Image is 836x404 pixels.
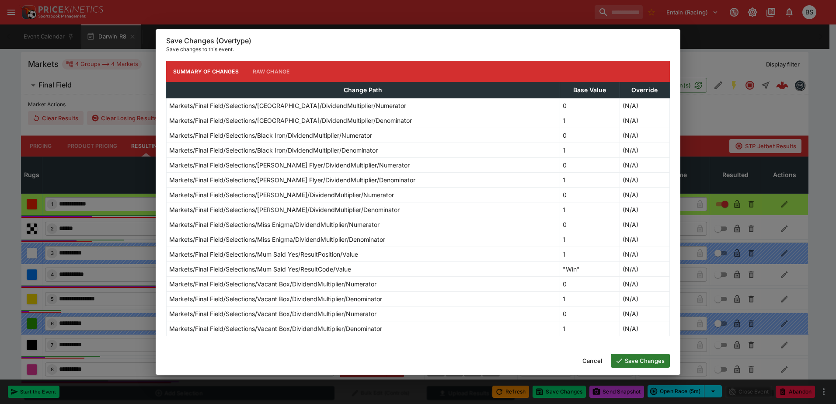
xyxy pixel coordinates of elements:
button: Cancel [577,354,607,368]
td: 1 [560,247,620,262]
th: Override [620,82,669,98]
th: Change Path [167,82,560,98]
td: (N/A) [620,113,669,128]
td: 0 [560,277,620,292]
td: "Win" [560,262,620,277]
p: Markets/Final Field/Selections/Miss Enigma/DividendMultiplier/Numerator [169,220,380,229]
p: Markets/Final Field/Selections/Vacant Box/DividendMultiplier/Numerator [169,279,376,289]
p: Markets/Final Field/Selections/Mum Said Yes/ResultCode/Value [169,265,351,274]
p: Markets/Final Field/Selections/[PERSON_NAME]/DividendMultiplier/Numerator [169,190,394,199]
p: Markets/Final Field/Selections/Mum Said Yes/ResultPosition/Value [169,250,358,259]
td: (N/A) [620,202,669,217]
h6: Save Changes (Overtype) [166,36,670,45]
td: (N/A) [620,262,669,277]
td: 1 [560,202,620,217]
td: (N/A) [620,143,669,158]
td: (N/A) [620,306,669,321]
td: 1 [560,321,620,336]
td: (N/A) [620,217,669,232]
p: Markets/Final Field/Selections/[GEOGRAPHIC_DATA]/DividendMultiplier/Denominator [169,116,412,125]
td: (N/A) [620,277,669,292]
td: 0 [560,217,620,232]
td: 1 [560,292,620,306]
p: Markets/Final Field/Selections/[PERSON_NAME] Flyer/DividendMultiplier/Numerator [169,160,410,170]
td: 0 [560,188,620,202]
td: 0 [560,306,620,321]
td: (N/A) [620,232,669,247]
td: (N/A) [620,128,669,143]
td: (N/A) [620,292,669,306]
button: Raw Change [246,61,297,82]
p: Save changes to this event. [166,45,670,54]
p: Markets/Final Field/Selections/Vacant Box/DividendMultiplier/Numerator [169,309,376,318]
p: Markets/Final Field/Selections/[PERSON_NAME]/DividendMultiplier/Denominator [169,205,400,214]
td: (N/A) [620,321,669,336]
button: Save Changes [611,354,670,368]
td: 0 [560,98,620,113]
td: 1 [560,232,620,247]
th: Base Value [560,82,620,98]
td: (N/A) [620,188,669,202]
td: 1 [560,113,620,128]
td: 0 [560,158,620,173]
p: Markets/Final Field/Selections/Black Iron/DividendMultiplier/Numerator [169,131,372,140]
p: Markets/Final Field/Selections/[PERSON_NAME] Flyer/DividendMultiplier/Denominator [169,175,415,185]
p: Markets/Final Field/Selections/Vacant Box/DividendMultiplier/Denominator [169,294,382,303]
p: Markets/Final Field/Selections/Black Iron/DividendMultiplier/Denominator [169,146,378,155]
td: 1 [560,143,620,158]
td: (N/A) [620,173,669,188]
p: Markets/Final Field/Selections/Miss Enigma/DividendMultiplier/Denominator [169,235,385,244]
td: (N/A) [620,158,669,173]
td: (N/A) [620,247,669,262]
td: 1 [560,173,620,188]
p: Markets/Final Field/Selections/[GEOGRAPHIC_DATA]/DividendMultiplier/Numerator [169,101,406,110]
td: 0 [560,128,620,143]
td: (N/A) [620,98,669,113]
button: Summary of Changes [166,61,246,82]
p: Markets/Final Field/Selections/Vacant Box/DividendMultiplier/Denominator [169,324,382,333]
